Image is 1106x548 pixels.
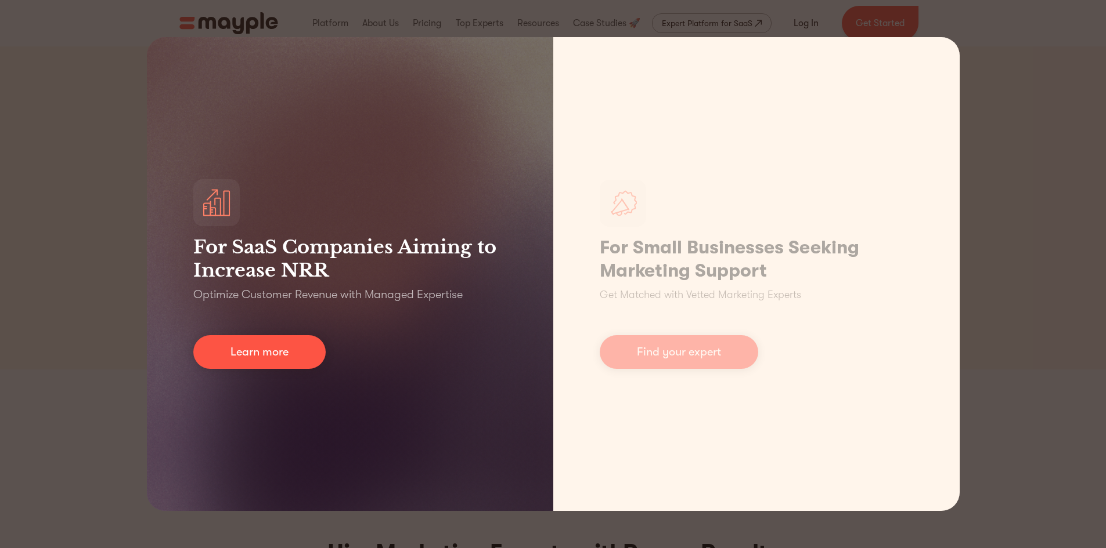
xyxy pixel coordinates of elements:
[193,235,507,282] h3: For SaaS Companies Aiming to Increase NRR
[600,287,801,303] p: Get Matched with Vetted Marketing Experts
[600,335,758,369] a: Find your expert
[600,236,913,282] h1: For Small Businesses Seeking Marketing Support
[193,286,463,303] p: Optimize Customer Revenue with Managed Expertise
[193,335,326,369] a: Learn more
